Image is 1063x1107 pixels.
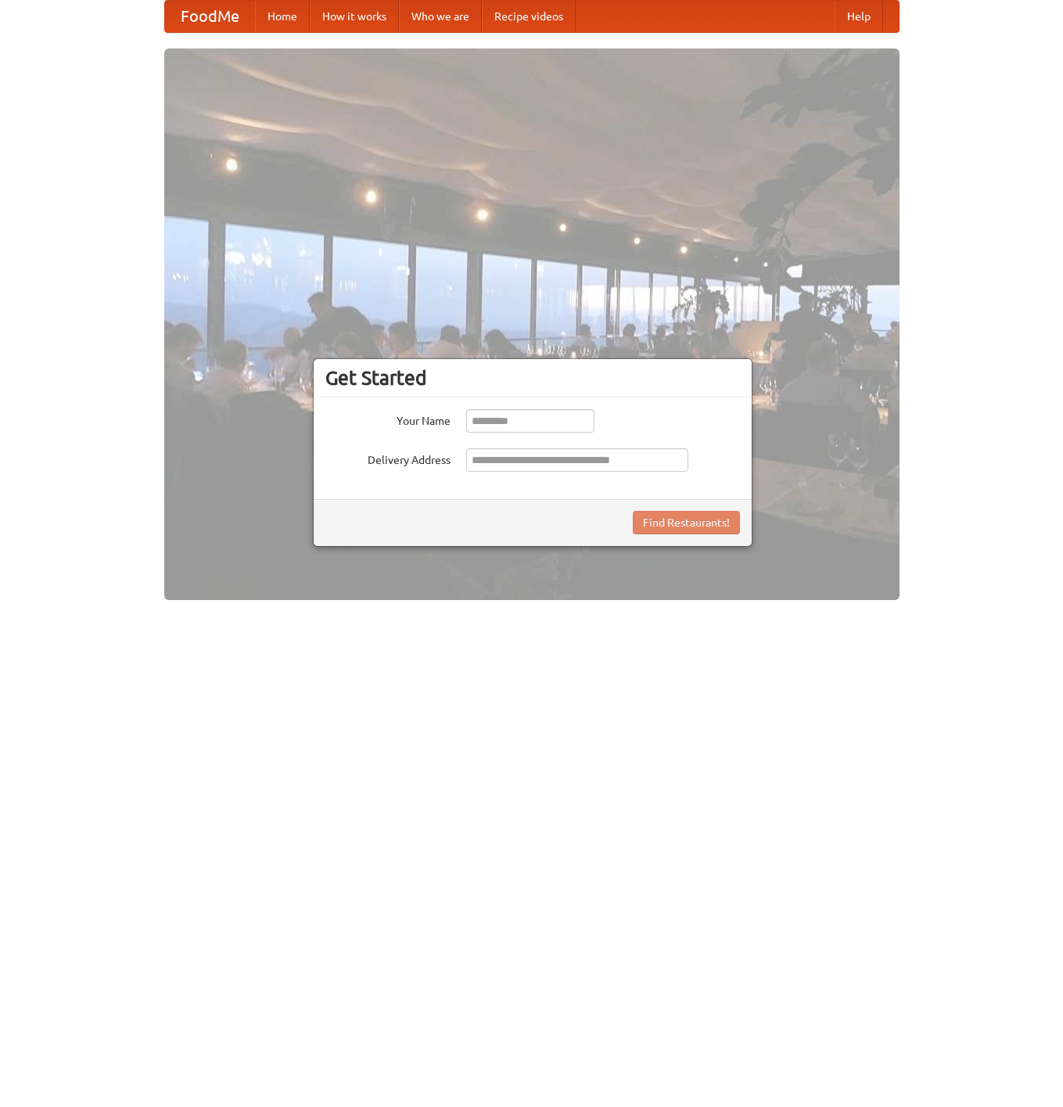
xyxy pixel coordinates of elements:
[325,409,451,429] label: Your Name
[325,366,740,390] h3: Get Started
[310,1,399,32] a: How it works
[325,448,451,468] label: Delivery Address
[165,1,255,32] a: FoodMe
[633,511,740,534] button: Find Restaurants!
[835,1,883,32] a: Help
[255,1,310,32] a: Home
[482,1,576,32] a: Recipe videos
[399,1,482,32] a: Who we are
